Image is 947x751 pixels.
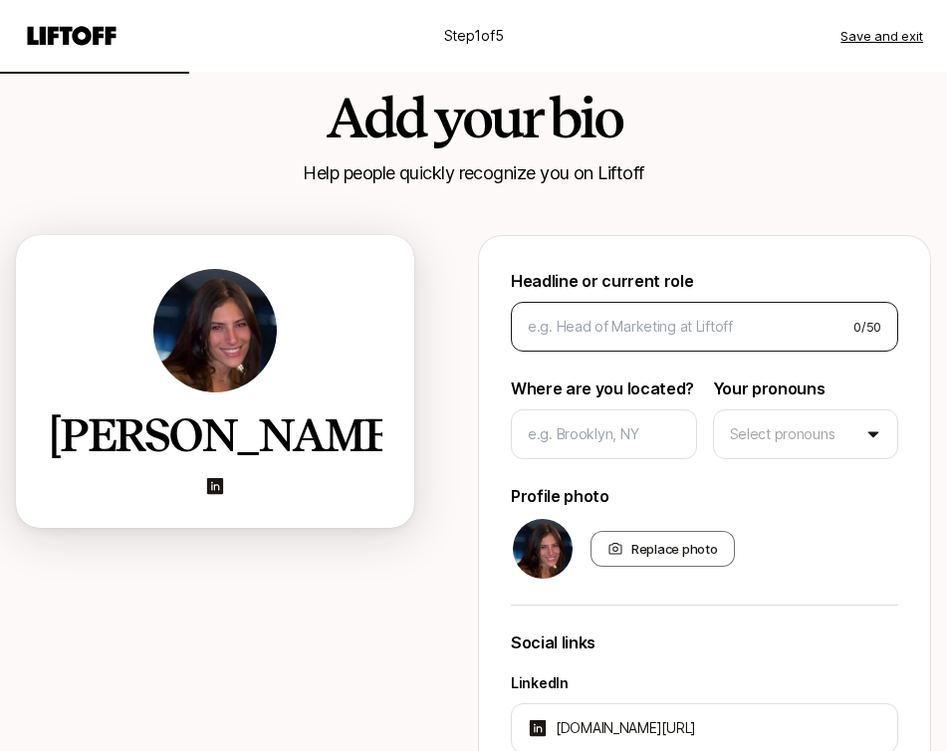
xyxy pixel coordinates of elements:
input: e.g. Head of Marketing at Liftoff [528,315,837,339]
input: Add your LinkedIn profile URL [556,716,881,740]
div: Replace photo [591,531,735,567]
img: 1d9ba25a_a9c8_409a_ab94_2fb87161833b.jpg [153,269,277,392]
img: linkedin-logo [528,718,548,738]
p: Headline or current role [511,268,898,294]
span: 0 / 50 [853,317,881,337]
p: Social links [511,629,898,655]
p: Help people quickly recognize you on Liftoff [303,159,643,187]
h2: Lorin Bloom [48,410,382,460]
h2: Add your bio [326,88,621,147]
img: 1d9ba25a_a9c8_409a_ab94_2fb87161833b.jpg [513,519,573,579]
p: Profile photo [511,483,898,509]
p: LinkedIn [511,671,569,695]
p: Where are you located? [511,375,697,401]
input: e.g. Brooklyn, NY [528,422,680,446]
img: linkedin-logo [205,476,225,496]
p: Your pronouns [713,375,899,401]
p: Step 1 of 5 [444,24,504,48]
button: Save and exit [840,26,923,46]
